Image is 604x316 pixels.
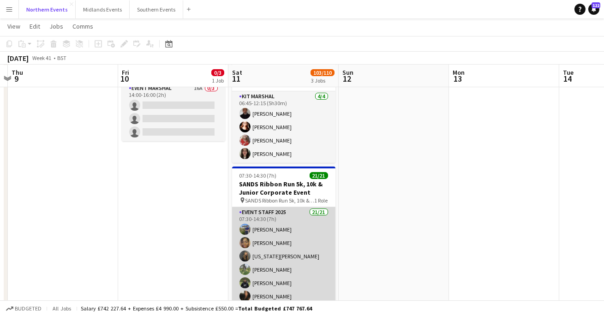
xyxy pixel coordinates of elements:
span: View [7,22,20,30]
div: Salary £742 227.64 + Expenses £4 990.00 + Subsistence £550.00 = [81,305,312,312]
span: Comms [72,22,93,30]
a: Jobs [46,20,67,32]
span: 10 [120,73,129,84]
span: 13 [451,73,465,84]
span: Sat [232,68,242,77]
div: 1 Job [212,77,224,84]
span: Tue [563,68,574,77]
div: BST [57,54,66,61]
div: [DATE] [7,54,29,63]
span: Thu [12,68,23,77]
button: Northern Events [19,0,76,18]
app-job-card: 06:45-12:15 (5h30m)4/4RT Kit Assistant - Everton 10k Everton 10k1 RoleKit Marshal4/406:45-12:15 (... [232,51,335,163]
span: Sun [342,68,353,77]
span: 0/3 [211,69,224,76]
span: Week 41 [30,54,54,61]
span: 12 [341,73,353,84]
span: All jobs [51,305,73,312]
span: Edit [30,22,40,30]
span: 122 [592,2,600,8]
span: 07:30-14:30 (7h) [239,172,277,179]
span: Mon [453,68,465,77]
span: 103/110 [311,69,335,76]
span: 9 [10,73,23,84]
span: 1 Role [315,197,328,204]
span: Jobs [49,22,63,30]
button: Midlands Events [76,0,130,18]
a: Comms [69,20,97,32]
span: 11 [231,73,242,84]
span: 14 [562,73,574,84]
app-card-role: Event Marshal16A0/314:00-16:00 (2h) [122,83,225,141]
span: Fri [122,68,129,77]
a: Edit [26,20,44,32]
span: 21/21 [310,172,328,179]
span: Budgeted [15,305,42,312]
a: View [4,20,24,32]
span: SANDS Ribbon Run 5k, 10k & Junior Corporate Event [245,197,315,204]
app-job-card: 07:30-14:30 (7h)21/21SANDS Ribbon Run 5k, 10k & Junior Corporate Event SANDS Ribbon Run 5k, 10k &... [232,167,335,303]
button: Budgeted [5,304,43,314]
app-card-role: Kit Marshal4/406:45-12:15 (5h30m)[PERSON_NAME][PERSON_NAME][PERSON_NAME][PERSON_NAME] [232,91,335,163]
button: Southern Events [130,0,183,18]
span: Total Budgeted £747 767.64 [238,305,312,312]
h3: SANDS Ribbon Run 5k, 10k & Junior Corporate Event [232,180,335,197]
app-job-card: 14:00-16:00 (2h)0/3Everton 10k - Set Up Everton 10k - Set Up Day1 RoleEvent Marshal16A0/314:00-16... [122,51,225,141]
div: 3 Jobs [311,77,334,84]
a: 122 [588,4,599,15]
